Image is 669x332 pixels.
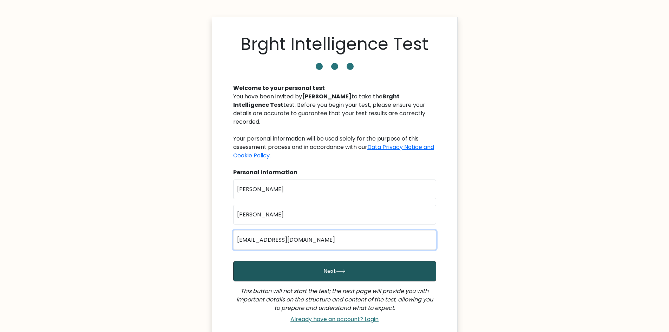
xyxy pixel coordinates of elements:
input: Last name [233,205,436,224]
h1: Brght Intelligence Test [241,34,428,54]
button: Next [233,261,436,281]
a: Data Privacy Notice and Cookie Policy. [233,143,434,160]
b: [PERSON_NAME] [302,92,352,100]
div: You have been invited by to take the test. Before you begin your test, please ensure your details... [233,92,436,160]
i: This button will not start the test; the next page will provide you with important details on the... [236,287,433,312]
input: First name [233,180,436,199]
b: Brght Intelligence Test [233,92,400,109]
a: Already have an account? Login [288,315,381,323]
div: Welcome to your personal test [233,84,436,92]
div: Personal Information [233,168,436,177]
input: Email [233,230,436,250]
